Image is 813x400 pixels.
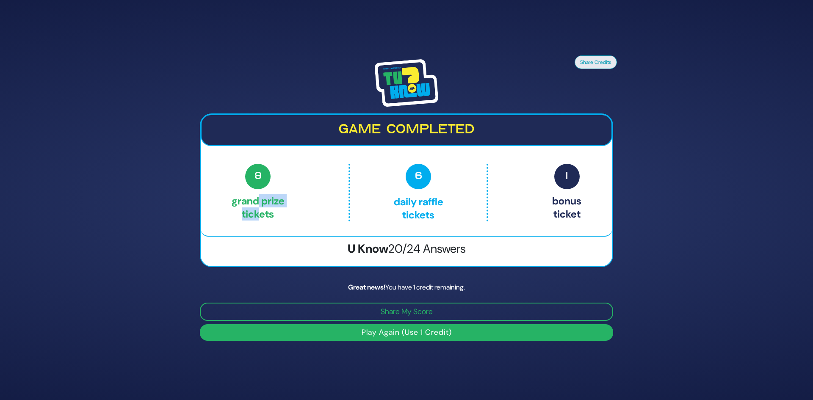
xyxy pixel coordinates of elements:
[554,164,580,189] span: 1
[406,164,431,189] span: 6
[375,59,438,107] img: Tournament Logo
[245,164,271,189] span: 8
[388,241,466,257] span: 20/24 Answers
[552,164,581,221] p: Bonus ticket
[200,324,613,341] button: Play Again (Use 1 Credit)
[200,282,613,292] div: You have 1 credit remaining.
[575,55,617,69] button: Share Credits
[368,164,469,221] p: Daily Raffle tickets
[232,164,285,221] p: Grand Prize tickets
[200,303,613,321] button: Share My Score
[348,283,385,292] strong: Great news!
[201,242,612,256] h3: U Know
[208,122,605,138] h2: Game completed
